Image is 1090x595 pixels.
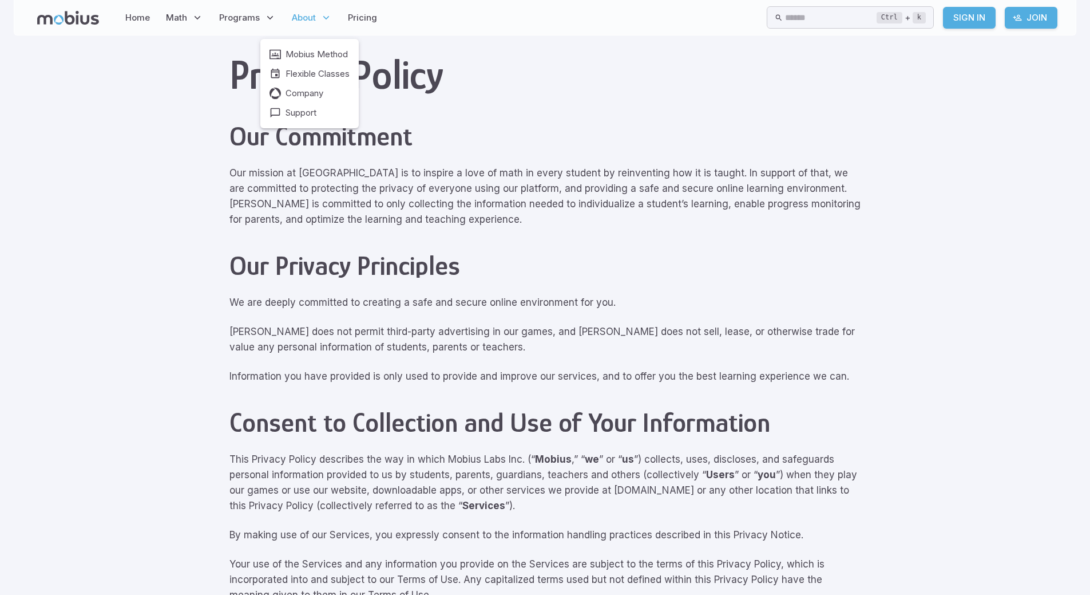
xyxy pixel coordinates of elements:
span: About [292,11,316,24]
a: Sign In [943,7,996,29]
a: Flexible Classes [269,68,350,80]
a: Join [1005,7,1057,29]
a: Company [269,87,350,100]
a: Mobius Method [269,48,350,61]
span: Company [286,87,323,100]
span: Support [286,107,316,119]
kbd: k [913,12,926,23]
a: Support [269,107,350,119]
span: Programs [219,11,260,24]
span: Math [166,11,187,24]
div: + [877,11,926,25]
span: Flexible Classes [286,68,350,80]
span: Mobius Method [286,48,348,61]
a: Home [122,5,153,31]
a: Pricing [344,5,380,31]
kbd: Ctrl [877,12,902,23]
